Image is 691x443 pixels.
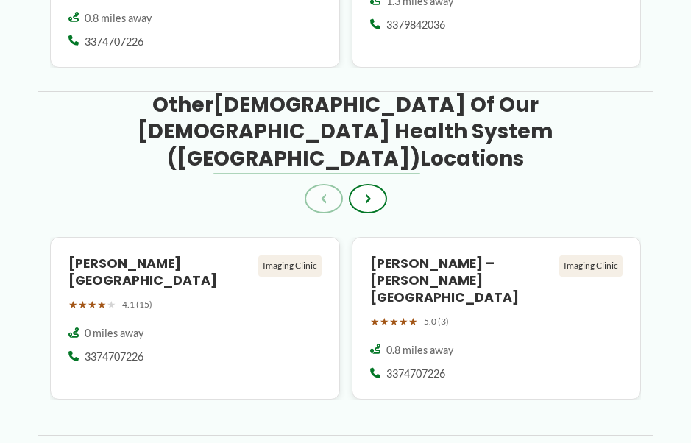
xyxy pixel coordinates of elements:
span: 3374707226 [85,350,143,364]
div: Imaging Clinic [559,255,623,276]
span: ★ [107,295,116,314]
span: [DEMOGRAPHIC_DATA] of Our [DEMOGRAPHIC_DATA] Health System ([GEOGRAPHIC_DATA]) [138,91,553,173]
button: › [349,184,387,213]
h4: [PERSON_NAME][GEOGRAPHIC_DATA] [68,255,252,289]
span: 5.0 (3) [424,313,449,330]
span: ★ [399,312,408,331]
span: 0.8 miles away [386,343,453,358]
span: 3379842036 [386,18,445,32]
h4: [PERSON_NAME] – [PERSON_NAME][GEOGRAPHIC_DATA] [370,255,554,306]
span: ★ [68,295,78,314]
span: 0.8 miles away [85,11,152,26]
span: › [365,190,371,208]
span: ★ [88,295,97,314]
span: 3374707226 [386,366,445,381]
span: ★ [380,312,389,331]
span: ★ [389,312,399,331]
span: ★ [370,312,380,331]
span: ★ [78,295,88,314]
a: [PERSON_NAME][GEOGRAPHIC_DATA] Imaging Clinic ★★★★★ 4.1 (15) 0 miles away 3374707226 [50,237,340,400]
span: ★ [408,312,418,331]
a: [PERSON_NAME] – [PERSON_NAME][GEOGRAPHIC_DATA] Imaging Clinic ★★★★★ 5.0 (3) 0.8 miles away 337470... [352,237,642,400]
button: ‹ [305,184,343,213]
span: ★ [97,295,107,314]
div: Imaging Clinic [258,255,322,276]
span: 0 miles away [85,326,143,341]
span: ‹ [321,190,327,208]
span: 4.1 (15) [122,297,152,313]
span: 3374707226 [85,35,143,49]
h3: Other Locations [50,92,641,172]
